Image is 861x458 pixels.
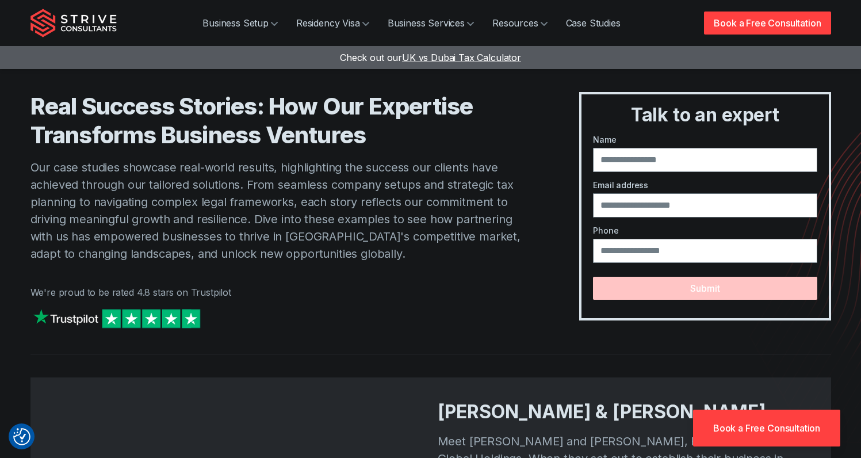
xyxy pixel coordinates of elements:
[30,306,203,331] img: Strive on Trustpilot
[30,92,534,150] h1: Real Success Stories: How Our Expertise Transforms Business Ventures
[402,52,521,63] span: UK vs Dubai Tax Calculator
[593,133,817,146] label: Name
[593,179,817,191] label: Email address
[13,428,30,445] img: Revisit consent button
[193,12,287,35] a: Business Setup
[13,428,30,445] button: Consent Preferences
[593,277,817,300] button: Submit
[30,9,117,37] img: Strive Consultants
[340,52,521,63] a: Check out ourUK vs Dubai Tax Calculator
[30,159,534,262] p: Our case studies showcase real-world results, highlighting the success our clients have achieved ...
[693,410,840,446] a: Book a Free Consultation
[30,285,534,299] p: We're proud to be rated 4.8 stars on Trustpilot
[557,12,630,35] a: Case Studies
[438,400,808,423] h2: [PERSON_NAME] & [PERSON_NAME]
[378,12,483,35] a: Business Services
[483,12,557,35] a: Resources
[287,12,378,35] a: Residency Visa
[593,224,817,236] label: Phone
[704,12,831,35] a: Book a Free Consultation
[586,104,824,127] h3: Talk to an expert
